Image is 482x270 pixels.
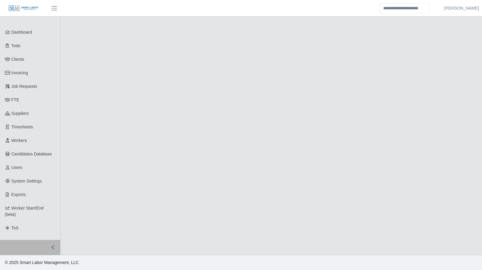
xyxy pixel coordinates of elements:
input: Search [379,3,429,14]
span: Candidates Database [11,152,52,156]
span: Invoicing [11,70,28,75]
a: [PERSON_NAME] [444,5,479,11]
span: FTE [11,97,19,102]
span: System Settings [11,179,42,183]
span: Suppliers [11,111,29,116]
span: Timesheets [11,124,33,129]
span: Users [11,165,23,170]
span: Exports [11,192,26,197]
span: © 2025 Smart Labor Management, LLC [5,260,79,265]
span: Worker Start/End (beta) [5,206,44,217]
span: Workers [11,138,27,143]
span: ToS [11,226,19,230]
span: Dashboard [11,30,32,35]
img: SLM Logo [8,5,39,12]
span: Todo [11,43,20,48]
span: Job Requests [11,84,37,89]
span: Clients [11,57,24,62]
